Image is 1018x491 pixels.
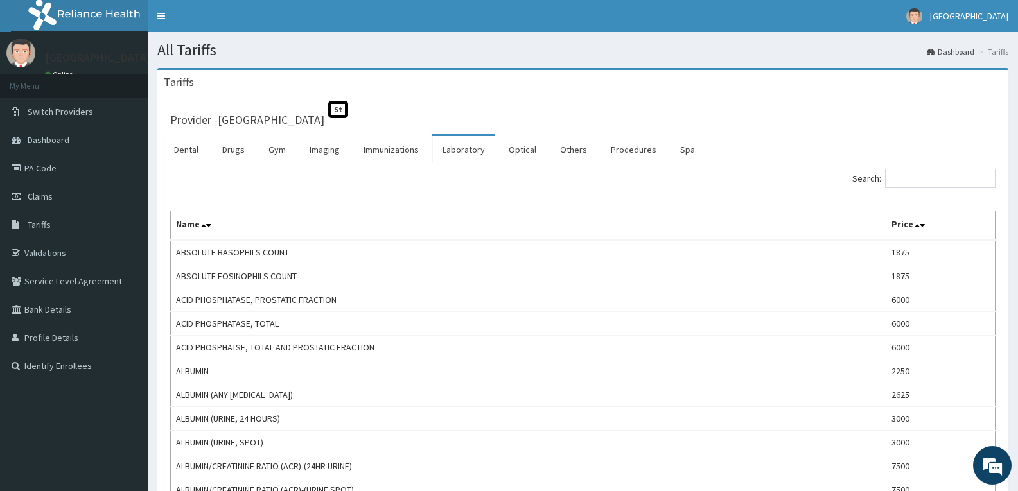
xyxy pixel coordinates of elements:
td: ABSOLUTE BASOPHILS COUNT [171,240,886,264]
a: Optical [498,136,547,163]
div: Minimize live chat window [211,6,241,37]
td: 2250 [886,359,995,383]
td: ALBUMIN (URINE, SPOT) [171,431,886,454]
td: 1875 [886,264,995,288]
span: Dashboard [28,134,69,146]
a: Imaging [299,136,350,163]
td: ALBUMIN/CREATININE RATIO (ACR)-(24HR URINE) [171,454,886,478]
a: Gym [258,136,296,163]
span: Claims [28,191,53,202]
a: Immunizations [353,136,429,163]
h3: Tariffs [164,76,194,88]
td: ALBUMIN [171,359,886,383]
div: Chat with us now [67,72,216,89]
td: 1875 [886,240,995,264]
img: User Image [6,39,35,67]
th: Price [886,211,995,241]
td: ACID PHOSPHATASE, TOTAL [171,312,886,336]
a: Spa [670,136,705,163]
a: Dental [164,136,209,163]
span: Tariffs [28,219,51,230]
a: Others [550,136,597,163]
a: Procedures [601,136,667,163]
td: 6000 [886,288,995,312]
td: ACID PHOSPHATSE, TOTAL AND PROSTATIC FRACTION [171,336,886,359]
td: 3000 [886,407,995,431]
td: ALBUMIN (URINE, 24 HOURS) [171,407,886,431]
a: Drugs [212,136,255,163]
input: Search: [885,169,996,188]
td: 7500 [886,454,995,478]
th: Name [171,211,886,241]
td: 2625 [886,383,995,407]
span: St [328,101,348,118]
td: 6000 [886,312,995,336]
a: Laboratory [432,136,495,163]
a: Online [45,70,76,79]
span: Switch Providers [28,106,93,117]
label: Search: [852,169,996,188]
td: ACID PHOSPHATASE, PROSTATIC FRACTION [171,288,886,312]
img: d_794563401_company_1708531726252_794563401 [24,64,52,96]
p: [GEOGRAPHIC_DATA] [45,52,151,64]
td: 6000 [886,336,995,359]
td: ABSOLUTE EOSINOPHILS COUNT [171,264,886,288]
td: 3000 [886,431,995,454]
h1: All Tariffs [157,42,1008,58]
a: Dashboard [927,46,974,57]
li: Tariffs [976,46,1008,57]
span: We're online! [75,162,177,291]
textarea: Type your message and hit 'Enter' [6,350,245,395]
td: ALBUMIN (ANY [MEDICAL_DATA]) [171,383,886,407]
h3: Provider - [GEOGRAPHIC_DATA] [170,114,324,126]
img: User Image [906,8,922,24]
span: [GEOGRAPHIC_DATA] [930,10,1008,22]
